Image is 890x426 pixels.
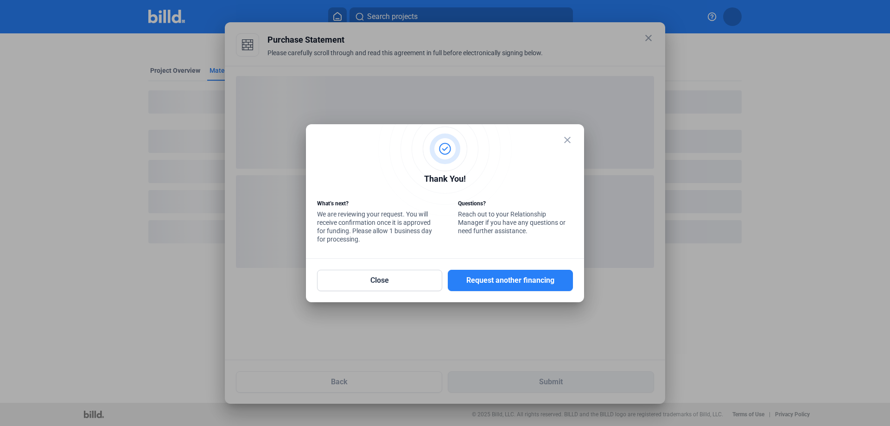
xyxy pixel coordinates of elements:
[448,270,573,291] button: Request another financing
[562,134,573,146] mat-icon: close
[458,199,573,237] div: Reach out to your Relationship Manager if you have any questions or need further assistance.
[317,199,432,246] div: We are reviewing your request. You will receive confirmation once it is approved for funding. Ple...
[317,270,442,291] button: Close
[458,199,573,210] div: Questions?
[317,172,573,188] div: Thank You!
[317,199,432,210] div: What’s next?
